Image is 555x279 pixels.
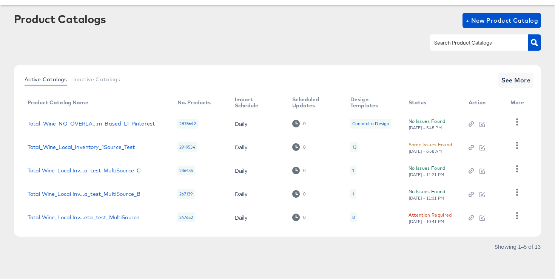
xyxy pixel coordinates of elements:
[229,112,286,135] td: Daily
[292,190,305,197] div: 0
[352,191,354,197] div: 1
[229,135,286,159] td: Daily
[229,159,286,182] td: Daily
[501,75,531,85] span: See More
[352,167,354,174] div: 1
[466,15,538,26] span: + New Product Catalog
[28,144,135,150] a: Total_Wine_Local_Inventory_1Source_Test
[28,167,141,174] a: Total Wine_Local Inv...a_test_MultiSource_C
[494,244,541,249] div: Showing 1–5 of 13
[350,96,393,108] div: Design Templates
[409,149,442,154] div: [DATE] - 6:58 AM
[292,167,305,174] div: 0
[409,211,452,219] div: Attention Required
[350,189,356,199] div: 1
[350,142,358,152] div: 13
[350,212,357,222] div: 8
[25,76,67,82] span: Active Catalogs
[292,214,305,221] div: 0
[352,144,356,150] div: 13
[292,120,305,127] div: 0
[409,141,452,154] button: Some Issues Found[DATE] - 6:58 AM
[292,143,305,150] div: 0
[177,212,195,222] div: 247652
[504,94,533,112] th: More
[433,39,513,47] input: Search Product Catalogs
[229,206,286,229] td: Daily
[73,76,120,82] span: Inactive Catalogs
[28,191,140,197] a: Total Wine_Local Inv...a_test_MultiSource_B
[462,94,504,112] th: Action
[350,119,391,129] div: Connect a Design
[28,99,88,105] div: Product Catalog Name
[352,121,389,127] div: Connect a Design
[303,191,306,197] div: 0
[28,121,155,127] a: Total_Wine_NO_OVERLA...m_Based_LI_Pinterest
[409,219,445,224] div: [DATE] - 10:41 PM
[352,214,355,220] div: 8
[303,144,306,150] div: 0
[303,215,306,220] div: 0
[28,214,139,220] a: Total Wine_Local Inv...eta_test_MultiSource
[462,13,541,28] button: + New Product Catalog
[177,119,198,129] div: 2876642
[229,182,286,206] td: Daily
[402,94,462,112] th: Status
[235,96,277,108] div: Import Schedule
[303,168,306,173] div: 0
[303,121,306,126] div: 0
[177,142,197,152] div: 2919534
[409,141,452,149] div: Some Issues Found
[292,96,335,108] div: Scheduled Updates
[350,166,356,175] div: 1
[177,99,211,105] div: No. Products
[409,211,452,224] button: Attention Required[DATE] - 10:41 PM
[498,73,534,88] button: See More
[14,13,106,25] div: Product Catalogs
[177,166,195,175] div: 236455
[177,189,195,199] div: 267139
